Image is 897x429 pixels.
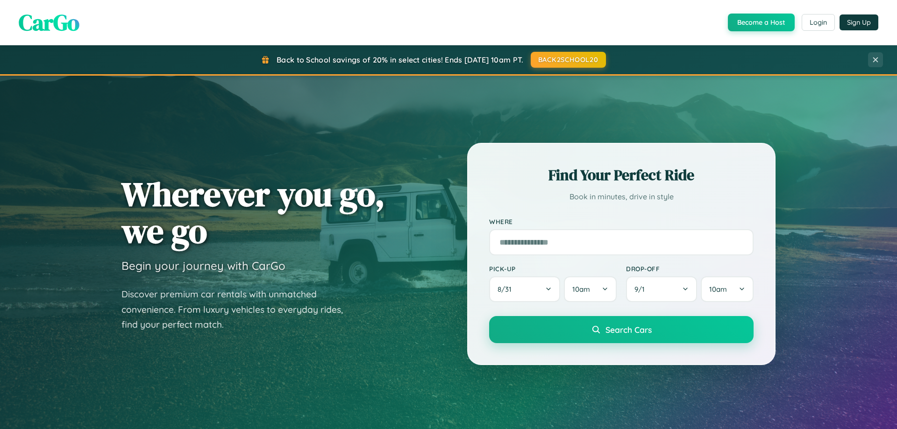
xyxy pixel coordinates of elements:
button: 8/31 [489,276,560,302]
p: Discover premium car rentals with unmatched convenience. From luxury vehicles to everyday rides, ... [121,287,355,332]
label: Pick-up [489,265,617,273]
p: Book in minutes, drive in style [489,190,754,204]
button: 10am [564,276,617,302]
h1: Wherever you go, we go [121,176,385,249]
span: 8 / 31 [498,285,516,294]
button: 9/1 [626,276,697,302]
span: Search Cars [605,324,652,335]
span: CarGo [19,7,79,38]
button: Become a Host [728,14,795,31]
span: Back to School savings of 20% in select cities! Ends [DATE] 10am PT. [277,55,523,64]
button: BACK2SCHOOL20 [531,52,606,68]
button: Search Cars [489,316,754,343]
span: 10am [572,285,590,294]
span: 9 / 1 [634,285,649,294]
label: Where [489,218,754,225]
h2: Find Your Perfect Ride [489,165,754,185]
button: 10am [701,276,754,302]
label: Drop-off [626,265,754,273]
button: Login [802,14,835,31]
h3: Begin your journey with CarGo [121,259,285,273]
span: 10am [709,285,727,294]
button: Sign Up [840,14,878,30]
